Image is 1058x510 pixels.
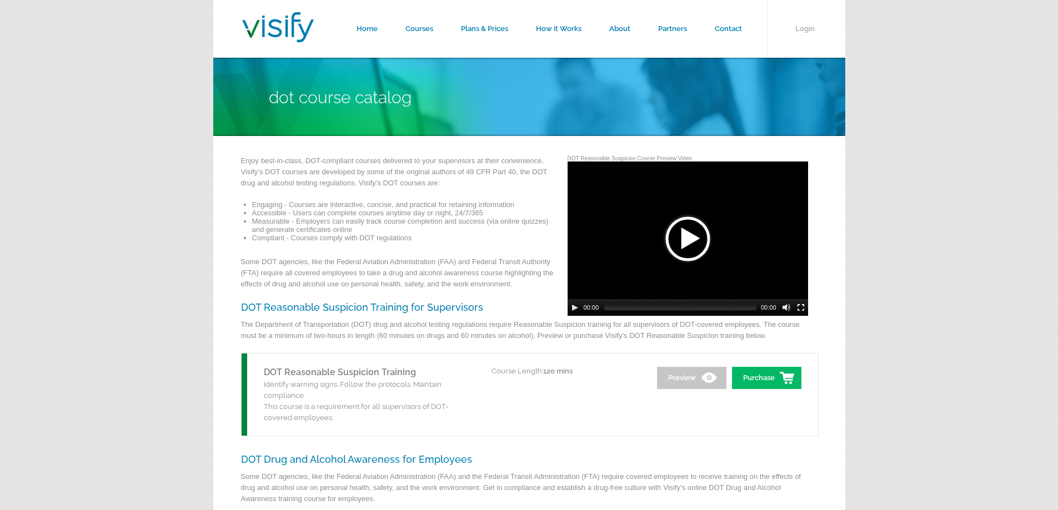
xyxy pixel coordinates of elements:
[584,304,599,311] span: 00:00
[568,155,818,316] div: DOT Reasonable Suspicion Course Preview Video
[269,88,412,107] span: DOT Course Catalog
[782,303,791,312] button: Mute Toggle
[241,256,818,295] p: Some DOT agencies, like the Federal Aviation Administration (FAA) and Federal Transit Authority (...
[252,234,818,242] li: Compliant - Courses comply with DOT regulations
[241,471,818,510] p: Some DOT agencies, like the Federal Aviation Administration (FAA) and the Federal Transit Adminis...
[543,367,573,375] span: 120 mins
[264,366,475,379] h5: DOT Reasonable Suspicion Training
[264,401,475,423] p: This course is a requirement for all supervisors of DOT-covered employees.
[657,367,726,389] a: Preview
[242,12,314,42] img: Visify Training
[241,319,818,347] p: The Department of Transportation (DOT) drug and alcohol testing regulations require Reasonable Su...
[252,200,818,209] li: Engaging - Courses are interactive, concise, and practical for retaining information
[796,303,805,312] button: Fullscreen
[732,367,801,389] a: Purchase
[761,304,776,311] span: 00:00
[242,29,314,46] a: Visify Training
[252,209,818,217] li: Accessible - Users can complete courses anytime day or night, 24/7/365
[492,365,641,378] p: Course Length:
[264,379,475,401] p: Identify warning signs. Follow the protocols. Maintain compliance.
[241,453,818,465] h3: DOT Drug and Alcohol Awareness for Employees
[252,217,818,234] li: Measurable - Employers can easily track course completion and success (via online quizzes) and ge...
[241,155,818,194] p: Enjoy best-in-class, DOT-compliant courses delivered to your supervisors at their convenience. Vi...
[570,303,579,312] button: Play/Pause
[241,301,818,313] h3: DOT Reasonable Suspicion Training for Supervisors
